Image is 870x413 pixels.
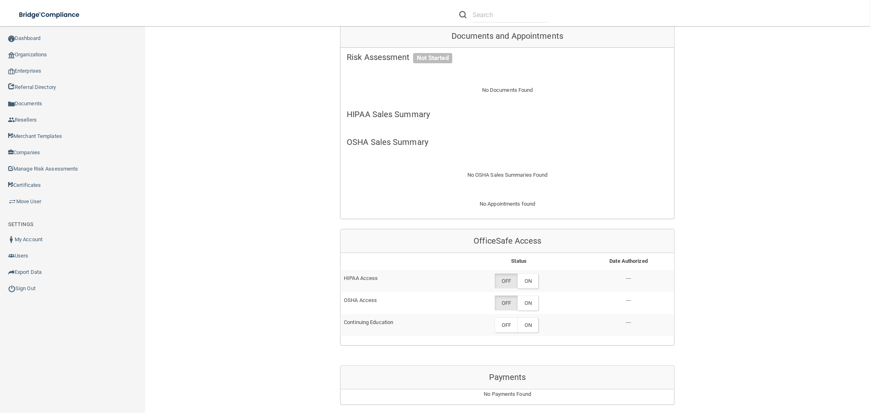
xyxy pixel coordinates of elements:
div: No OSHA Sales Summaries Found [341,160,674,190]
img: ic-search.3b580494.png [459,11,467,18]
p: --- [586,318,671,327]
td: HIPAA Access [341,270,455,292]
div: Payments [341,366,674,389]
img: bridge_compliance_login_screen.278c3ca4.svg [12,7,87,23]
div: Documents and Appointments [341,24,674,48]
div: No Appointments found [341,199,674,219]
img: organization-icon.f8decf85.png [8,52,15,58]
iframe: Drift Widget Chat Controller [730,356,860,388]
td: Continuing Education [341,314,455,336]
div: No Documents Found [341,75,674,105]
h5: Risk Assessment [347,53,668,62]
img: ic_dashboard_dark.d01f4a41.png [8,36,15,42]
h5: HIPAA Sales Summary [347,110,668,119]
label: ON [518,318,538,333]
img: briefcase.64adab9b.png [8,198,16,206]
p: --- [586,295,671,305]
label: OFF [495,273,518,289]
label: SETTINGS [8,220,33,229]
label: OFF [495,295,518,311]
p: No Payments Found [341,389,674,399]
img: icon-export.b9366987.png [8,269,15,275]
img: ic_reseller.de258add.png [8,117,15,123]
img: ic_power_dark.7ecde6b1.png [8,285,15,292]
div: OfficeSafe Access [341,229,674,253]
img: icon-users.e205127d.png [8,253,15,259]
span: Not Started [413,53,452,64]
label: ON [518,273,538,289]
th: Status [455,253,583,270]
label: OFF [495,318,518,333]
img: icon-documents.8dae5593.png [8,101,15,107]
th: Date Authorized [583,253,674,270]
h5: OSHA Sales Summary [347,138,668,147]
label: ON [518,295,538,311]
td: OSHA Access [341,292,455,314]
img: ic_user_dark.df1a06c3.png [8,236,15,243]
img: enterprise.0d942306.png [8,69,15,74]
input: Search [473,7,547,22]
p: --- [586,273,671,283]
